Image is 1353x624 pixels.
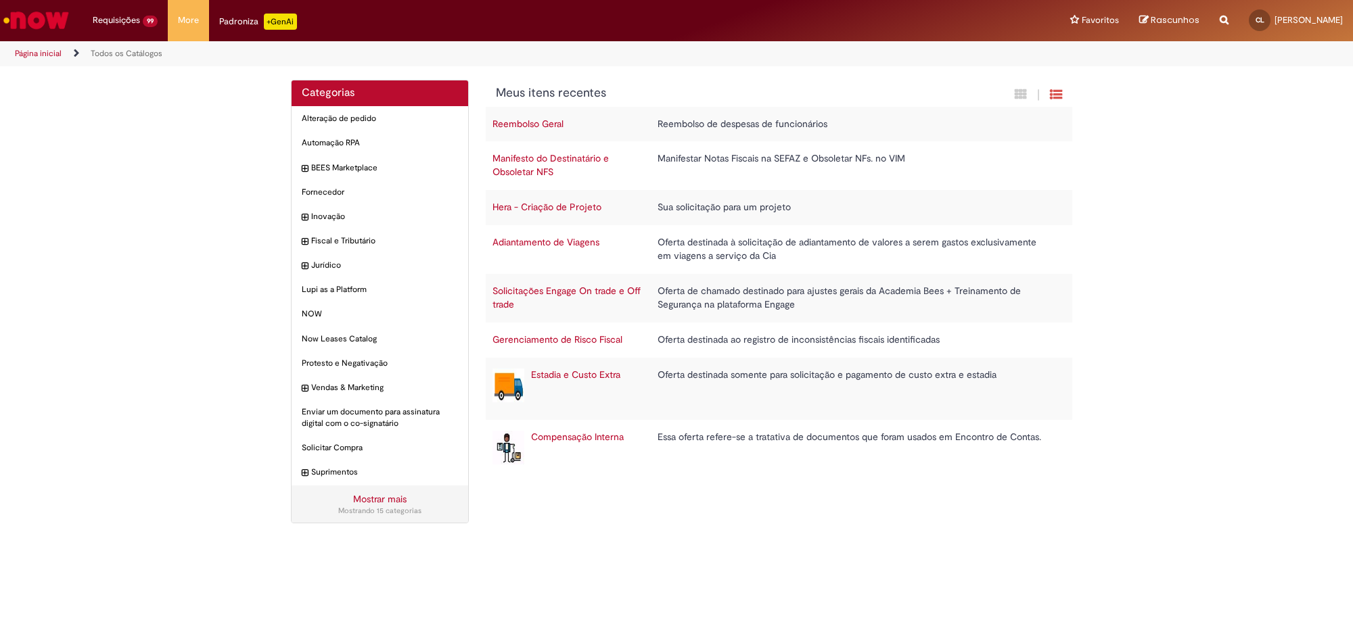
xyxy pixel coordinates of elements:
[302,113,458,124] span: Alteração de pedido
[492,201,601,213] a: Hera - Criação de Projeto
[302,187,458,198] span: Fornecedor
[1275,14,1343,26] span: [PERSON_NAME]
[311,466,458,478] span: Suprimentos
[302,442,458,454] span: Solicitar Compra
[302,137,458,149] span: Automação RPA
[651,420,1059,482] td: Essa oferta refere-se a tratativa de documentos que foram usados em Encontro de Contas.
[302,87,458,99] h2: Categorias
[302,333,458,345] span: Now Leases Catalog
[302,358,458,369] span: Protesto e Negativação
[531,431,624,443] a: Compensação Interna
[292,327,468,352] div: Now Leases Catalog
[651,190,1059,225] td: Sua solicitação para um projeto
[292,460,468,485] div: expandir categoria Suprimentos Suprimentos
[302,211,308,224] i: expandir categoria Inovação
[302,506,458,517] div: Mostrando 15 categorias
[1151,14,1199,26] span: Rascunhos
[353,493,407,505] a: Mostrar mais
[302,260,308,273] i: expandir categoria Jurídico
[264,14,297,30] p: +GenAi
[651,141,1059,190] td: Manifestar Notas Fiscais na SEFAZ e Obsoletar NFs. no VIM
[143,16,158,27] span: 99
[178,14,199,27] span: More
[492,333,622,345] a: Gerenciamento de Risco Fiscal
[492,431,524,464] img: Compensação Interna
[292,435,468,460] div: Solicitar Compra
[1050,88,1062,101] i: Exibição de grade
[292,302,468,327] div: NOW
[1015,88,1027,101] i: Exibição em cartão
[492,118,564,130] a: Reembolso Geral
[651,107,1059,142] td: Reembolso de despesas de funcionários
[531,368,620,381] a: Estadia e Custo Extra
[302,162,308,176] i: expandir categoria BEES Marketplace
[15,48,62,59] a: Página inicial
[91,48,162,59] a: Todos os Catálogos
[292,106,468,131] div: Alteração de pedido
[302,235,308,249] i: expandir categoria Fiscal e Tributário
[486,225,1073,274] tr: Adiantamento de Viagens Oferta destinada à solicitação de adiantamento de valores a serem gastos ...
[651,322,1059,358] td: Oferta destinada ao registro de inconsistências fiscais identificadas
[219,14,297,30] div: Padroniza
[302,466,308,480] i: expandir categoria Suprimentos
[302,308,458,320] span: NOW
[292,155,468,181] div: expandir categoria BEES Marketplace BEES Marketplace
[486,141,1073,190] tr: Manifesto do Destinatário e Obsoletar NFS Manifestar Notas Fiscais na SEFAZ e Obsoletar NFs. no VIM
[292,130,468,155] div: Automação RPA
[292,400,468,436] div: Enviar um documento para assinatura digital com o co-signatário
[486,107,1073,142] tr: Reembolso Geral Reembolso de despesas de funcionários
[311,162,458,174] span: BEES Marketplace
[302,382,308,395] i: expandir categoria Vendas & Marketing
[302,284,458,295] span: Lupi as a Platform
[651,274,1059,322] td: Oferta de chamado destinado para ajustes gerais da Academia Bees + Treinamento de Segurança na pl...
[292,375,468,400] div: expandir categoria Vendas & Marketing Vendas & Marketing
[492,368,524,402] img: Estadia e Custo Extra
[292,180,468,205] div: Fornecedor
[292,204,468,229] div: expandir categoria Inovação Inovação
[1,7,71,34] img: ServiceNow
[1139,14,1199,27] a: Rascunhos
[1256,16,1264,24] span: CL
[93,14,140,27] span: Requisições
[492,236,599,248] a: Adiantamento de Viagens
[651,358,1059,420] td: Oferta destinada somente para solicitação e pagamento de custo extra e estadia
[311,260,458,271] span: Jurídico
[292,253,468,278] div: expandir categoria Jurídico Jurídico
[311,382,458,393] span: Vendas & Marketing
[492,152,609,178] a: Manifesto do Destinatário e Obsoletar NFS
[651,225,1059,274] td: Oferta destinada à solicitação de adiantamento de valores a serem gastos exclusivamente em viagen...
[486,420,1073,482] tr: Compensação Interna Compensação Interna Essa oferta refere-se a tratativa de documentos que foram...
[292,229,468,254] div: expandir categoria Fiscal e Tributário Fiscal e Tributário
[1037,87,1040,103] span: |
[292,106,468,485] ul: Categorias
[486,322,1073,358] tr: Gerenciamento de Risco Fiscal Oferta destinada ao registro de inconsistências fiscais identificadas
[492,285,641,310] a: Solicitações Engage On trade e Off trade
[302,406,458,429] span: Enviar um documento para assinatura digital com o co-signatário
[486,190,1073,225] tr: Hera - Criação de Projeto Sua solicitação para um projeto
[486,358,1073,420] tr: Estadia e Custo Extra Estadia e Custo Extra Oferta destinada somente para solicitação e pagamento...
[292,351,468,376] div: Protesto e Negativação
[486,274,1073,322] tr: Solicitações Engage On trade e Off trade Oferta de chamado destinado para ajustes gerais da Acade...
[311,211,458,222] span: Inovação
[496,87,916,100] h1: {"description":"","title":"Meus itens recentes"} Categoria
[292,277,468,302] div: Lupi as a Platform
[10,41,892,66] ul: Trilhas de página
[311,235,458,247] span: Fiscal e Tributário
[1082,14,1119,27] span: Favoritos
